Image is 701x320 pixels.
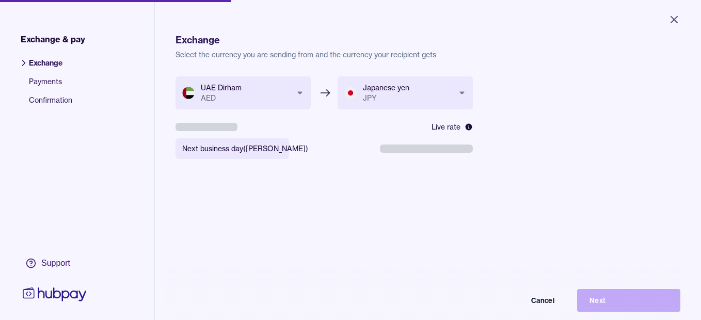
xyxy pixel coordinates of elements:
[432,122,473,132] div: Live rate
[29,95,72,114] span: Confirmation
[176,33,680,47] h1: Exchange
[176,50,680,60] p: Select the currency you are sending from and the currency your recipient gets
[21,33,85,45] span: Exchange & pay
[656,8,693,31] button: Close
[464,289,567,312] button: Cancel
[21,252,89,274] a: Support
[29,76,72,95] span: Payments
[29,58,72,76] span: Exchange
[41,258,70,269] div: Support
